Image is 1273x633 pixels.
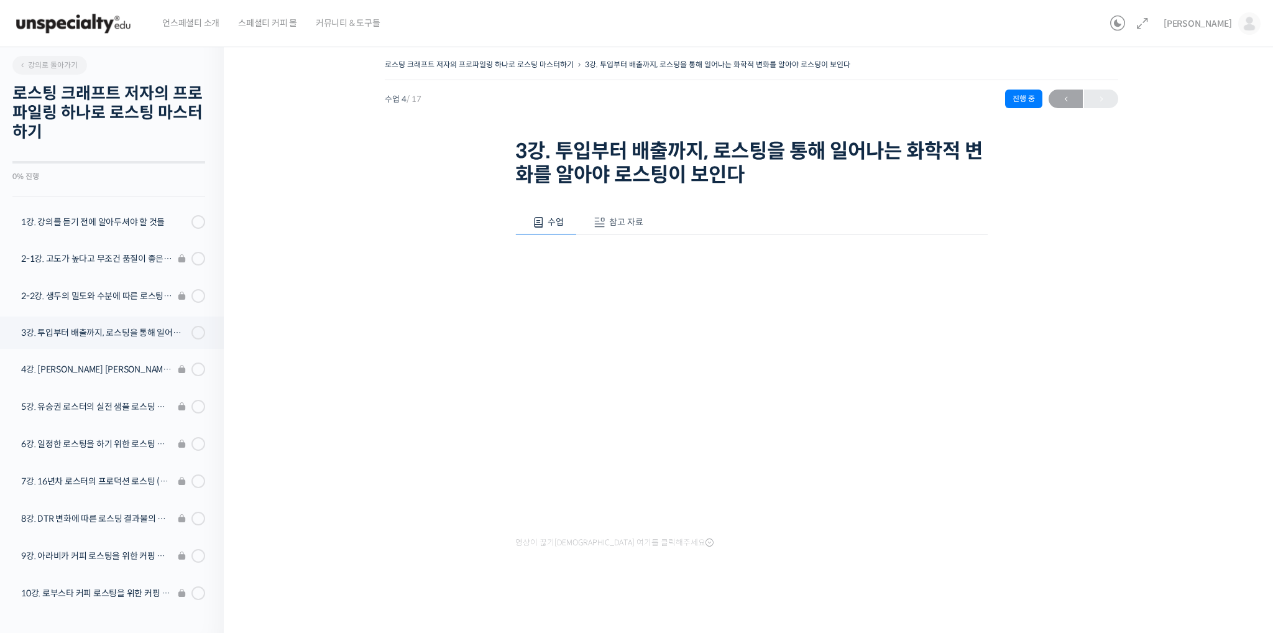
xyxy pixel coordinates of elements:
[585,60,850,69] a: 3강. 투입부터 배출까지, 로스팅을 통해 일어나는 화학적 변화를 알아야 로스팅이 보인다
[1005,90,1042,108] div: 진행 중
[515,139,988,187] h1: 3강. 투입부터 배출까지, 로스팅을 통해 일어나는 화학적 변화를 알아야 로스팅이 보인다
[12,173,205,180] div: 0% 진행
[12,56,87,75] a: 강의로 돌아가기
[385,60,574,69] a: 로스팅 크래프트 저자의 프로파일링 하나로 로스팅 마스터하기
[21,215,188,229] div: 1강. 강의를 듣기 전에 알아두셔야 할 것들
[548,216,564,228] span: 수업
[385,95,421,103] span: 수업 4
[1049,90,1083,108] a: ←이전
[1164,18,1232,29] span: [PERSON_NAME]
[19,60,78,70] span: 강의로 돌아가기
[407,94,421,104] span: / 17
[515,538,714,548] span: 영상이 끊기[DEMOGRAPHIC_DATA] 여기를 클릭해주세요
[21,326,188,340] div: 3강. 투입부터 배출까지, 로스팅을 통해 일어나는 화학적 변화를 알아야 로스팅이 보인다
[12,84,205,142] h2: 로스팅 크래프트 저자의 프로파일링 하나로 로스팅 마스터하기
[1049,91,1083,108] span: ←
[609,216,643,228] span: 참고 자료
